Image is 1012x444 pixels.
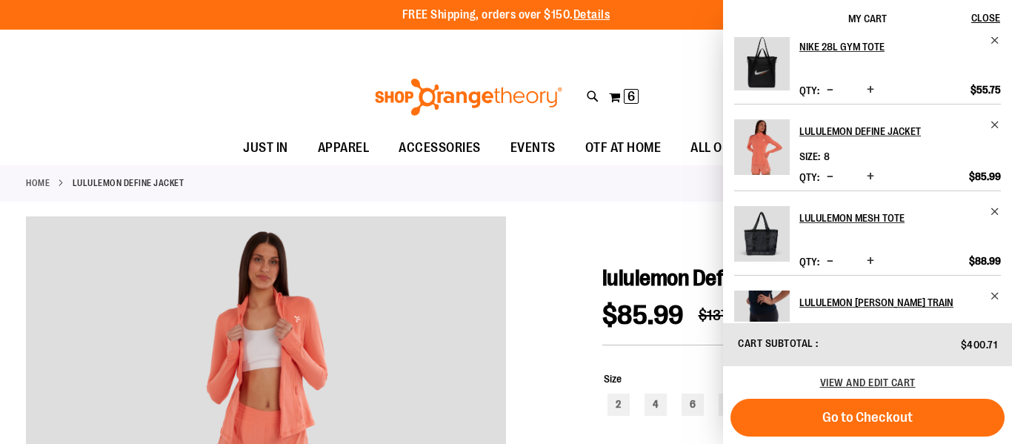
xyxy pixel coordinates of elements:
span: EVENTS [510,131,556,165]
span: $88.99 [969,254,1001,268]
span: $137.00 [699,307,750,324]
span: Close [971,12,1000,24]
span: lululemon Define Jacket [602,265,813,291]
li: Product [734,104,1001,190]
label: Qty [799,85,819,96]
span: $400.71 [961,339,998,351]
span: $85.99 [602,300,684,331]
img: Shop Orangetheory [373,79,565,116]
li: Product [734,190,1001,275]
a: Home [26,176,50,190]
strong: lululemon Define Jacket [73,176,184,190]
h2: lululemon Define Jacket [799,119,981,143]
a: lululemon Define Jacket [734,119,790,185]
span: 6 [627,89,635,104]
span: APPAREL [318,131,370,165]
dt: Size [799,150,820,162]
span: Cart Subtotal [738,337,813,349]
li: Product [734,19,1001,104]
span: JUST IN [243,131,288,165]
a: lululemon Wunder Train High-Rise Short 8" [734,291,790,356]
div: 8 [719,394,741,416]
h2: Nike 28L Gym Tote [799,35,981,59]
span: OTF AT HOME [585,131,662,165]
label: Qty [799,171,819,183]
button: Increase product quantity [863,83,878,98]
a: View and edit cart [820,377,916,388]
div: 6 [682,394,704,416]
img: Nike 28L Gym Tote [734,35,790,90]
span: Go to Checkout [822,409,913,425]
button: Go to Checkout [730,399,1005,437]
button: Decrease product quantity [823,170,837,185]
h2: lululemon Mesh Tote [799,206,981,230]
span: Size [604,373,622,385]
a: lululemon Mesh Tote [734,206,790,271]
span: ALL OUT SALE [690,131,769,165]
a: lululemon [PERSON_NAME] Train High-Rise Short 8" [799,291,1001,338]
span: ACCESSORIES [399,131,481,165]
span: $85.99 [969,170,1001,183]
button: Increase product quantity [863,254,878,269]
span: $55.75 [971,83,1001,96]
a: Details [573,8,610,21]
h2: lululemon [PERSON_NAME] Train High-Rise Short 8" [799,291,981,338]
div: 2 [607,394,630,416]
button: Decrease product quantity [823,254,837,269]
label: Qty [799,256,819,268]
a: Remove item [990,35,1001,46]
img: lululemon Define Jacket [734,119,790,175]
a: lululemon Mesh Tote [799,206,1001,230]
a: Remove item [990,291,1001,302]
a: Nike 28L Gym Tote [799,35,1001,59]
a: lululemon Define Jacket [799,119,1001,143]
button: Increase product quantity [863,170,878,185]
span: My Cart [848,13,887,24]
button: Decrease product quantity [823,83,837,98]
div: 4 [645,394,667,416]
li: Product [734,275,1001,385]
a: Nike 28L Gym Tote [734,35,790,100]
p: FREE Shipping, orders over $150. [402,7,610,24]
img: lululemon Wunder Train High-Rise Short 8" [734,291,790,346]
a: Remove item [990,119,1001,130]
a: Remove item [990,206,1001,217]
img: lululemon Mesh Tote [734,206,790,262]
span: 8 [824,150,830,162]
